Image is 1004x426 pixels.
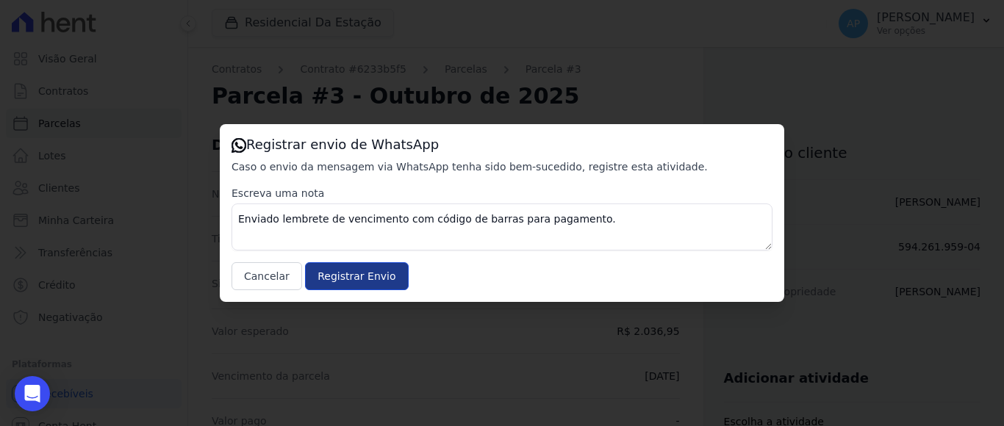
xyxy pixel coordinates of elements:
textarea: Enviado lembrete de vencimento com código de barras para pagamento. [232,203,772,250]
h3: Registrar envio de WhatsApp [232,136,772,154]
div: Open Intercom Messenger [15,376,50,411]
label: Escreva uma nota [232,186,772,201]
p: Caso o envio da mensagem via WhatsApp tenha sido bem-sucedido, registre esta atividade. [232,159,772,174]
input: Registrar Envio [305,262,408,290]
button: Cancelar [232,262,302,290]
